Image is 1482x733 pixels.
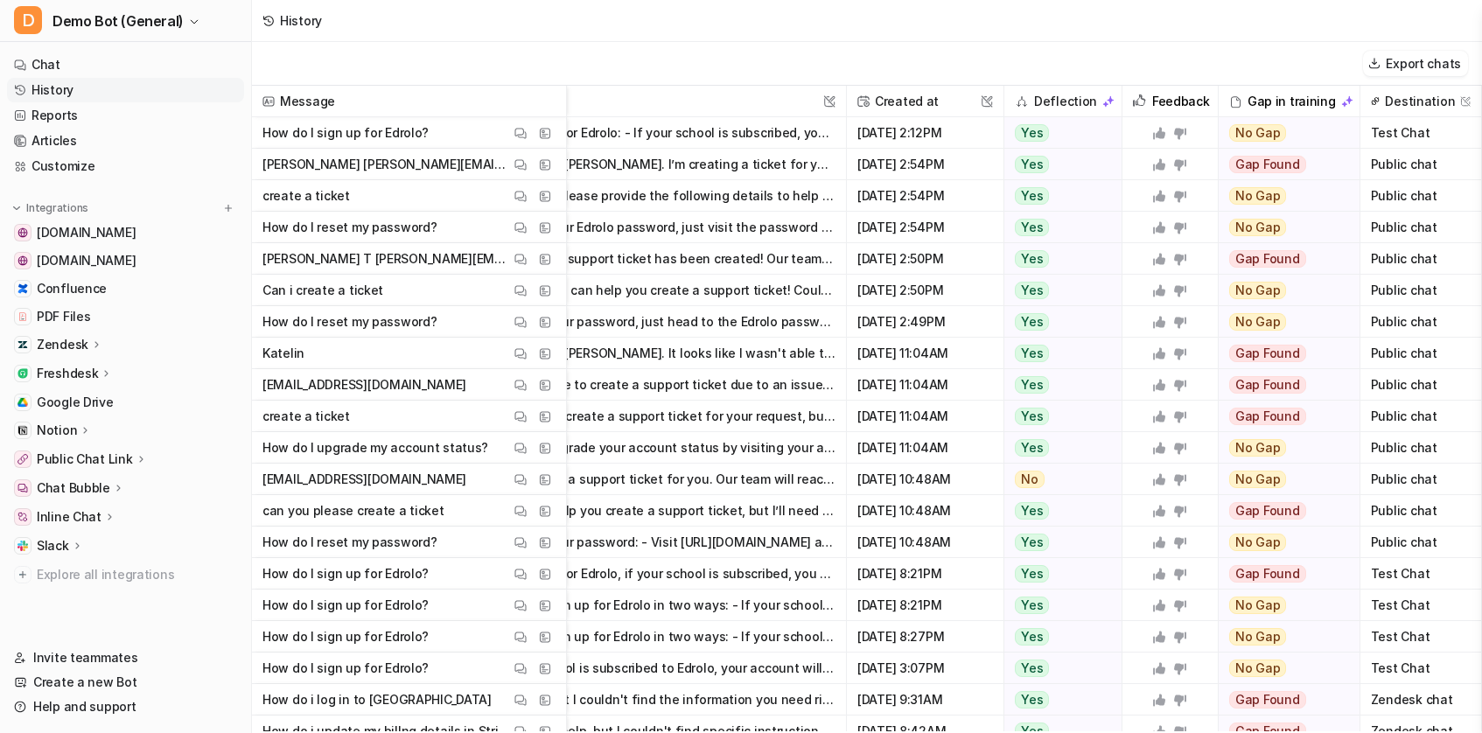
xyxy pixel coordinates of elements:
span: No Gap [1229,313,1287,331]
span: [DATE] 11:04AM [854,338,996,369]
span: No Gap [1229,439,1287,457]
span: Confluence [37,280,107,297]
span: Test Chat [1367,117,1475,149]
button: Gap Found [1219,338,1348,369]
a: www.atlassian.com[DOMAIN_NAME] [7,248,244,273]
span: Public chat [1367,369,1475,401]
span: Yes [1015,534,1049,551]
p: Zendesk [37,336,88,353]
a: Help and support [7,695,244,719]
span: [DATE] 2:50PM [854,275,996,306]
div: History [280,11,322,30]
img: Freshdesk [17,368,28,379]
img: PDF Files [17,311,28,322]
span: [DATE] 8:21PM [854,590,996,621]
img: Notion [17,425,28,436]
span: Yes [1015,250,1049,268]
button: Yes [1004,558,1112,590]
button: Yes [1004,369,1112,401]
span: Explore all integrations [37,561,237,589]
span: Yes [1015,124,1049,142]
button: Thank you, [PERSON_NAME]. I’m creating a ticket for your urgent password reset request. You’ll re... [494,149,835,180]
span: [DATE] 11:04AM [854,369,996,401]
button: Absolutely, I can help you create a support ticket! Could you please provide: - Your full name - ... [494,275,835,306]
span: Yes [1015,628,1049,646]
button: No Gap [1219,180,1348,212]
button: Yes [1004,243,1112,275]
button: Integrations [7,199,94,217]
span: Public chat [1367,243,1475,275]
span: Public chat [1367,527,1475,558]
button: I've tried to create a support ticket for your request, but I need your name and email to proceed... [494,401,835,432]
button: I've created a support ticket for you. Our team will reach out to you at [EMAIL_ADDRESS][DOMAIN_N... [494,464,835,495]
img: explore all integrations [14,566,31,583]
img: www.atlassian.com [17,255,28,266]
p: create a ticket [262,180,350,212]
span: [DOMAIN_NAME] [37,224,136,241]
span: [DATE] 2:50PM [854,243,996,275]
img: expand menu [10,202,23,214]
button: Your urgent support ticket has been created! Our team will review your request and get back to yo... [494,243,835,275]
button: Yes [1004,117,1112,149]
button: No Gap [1219,464,1348,495]
span: Public chat [1367,149,1475,180]
button: No Gap [1219,590,1348,621]
p: Katelin [262,338,304,369]
p: How do I sign up for Edrolo? [262,558,429,590]
p: Slack [37,537,69,555]
a: Create a new Bot [7,670,244,695]
a: PDF FilesPDF Files [7,304,244,329]
p: Notion [37,422,77,439]
a: Invite teammates [7,646,244,670]
span: Gap Found [1229,250,1306,268]
button: Yes [1004,684,1112,716]
button: Yes [1004,180,1112,212]
span: Yes [1015,502,1049,520]
p: create a ticket [262,401,350,432]
span: AI reply [491,86,839,117]
button: I want to help you create a support ticket, but I’ll need your email address to get started. Coul... [494,495,835,527]
img: menu_add.svg [222,202,234,214]
span: Test Chat [1367,621,1475,653]
button: To reset your password, just head to the Edrolo password reset page at [URL][DOMAIN_NAME], enter ... [494,306,835,338]
span: No Gap [1229,628,1287,646]
span: No Gap [1229,187,1287,205]
button: You can sign up for Edrolo in two ways: - If your school is subscribed to Edrolo, you’ll receive ... [494,621,835,653]
span: Message [259,86,559,117]
span: PDF Files [37,308,90,325]
span: No Gap [1229,471,1287,488]
span: Gap Found [1229,408,1306,425]
span: [DATE] 10:48AM [854,495,996,527]
button: No Gap [1219,306,1348,338]
span: Destination [1367,86,1475,117]
button: Yes [1004,275,1112,306]
p: can you please create a ticket [262,495,444,527]
button: No Gap [1219,621,1348,653]
span: Yes [1015,691,1049,709]
span: Public chat [1367,275,1475,306]
span: Gap Found [1229,376,1306,394]
button: You can sign up for Edrolo in two ways: - If your school is subscribed, simply follow your school... [494,590,835,621]
span: Public chat [1367,495,1475,527]
a: History [7,78,244,102]
p: Chat Bubble [37,479,110,497]
button: Yes [1004,306,1112,338]
p: [PERSON_NAME] T [PERSON_NAME][EMAIL_ADDRESS][DOMAIN_NAME] urgent need ticket help [262,243,510,275]
p: How do I upgrade my account status? [262,432,488,464]
span: Zendesk chat [1367,684,1475,716]
img: Google Drive [17,397,28,408]
button: No Gap [1219,275,1348,306]
a: Articles [7,129,244,153]
button: Yes [1004,621,1112,653]
span: [DATE] 2:49PM [854,306,996,338]
span: No Gap [1229,219,1287,236]
button: Gap Found [1219,401,1348,432]
span: Gap Found [1229,691,1306,709]
p: How do I sign up for Edrolo? [262,653,429,684]
button: Gap Found [1219,558,1348,590]
button: To sign up for Edrolo: - If your school is subscribed, you can activate your account by following... [494,117,835,149]
p: How do I reset my password? [262,212,437,243]
a: www.airbnb.com[DOMAIN_NAME] [7,220,244,245]
span: No Gap [1229,597,1287,614]
button: Yes [1004,401,1112,432]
